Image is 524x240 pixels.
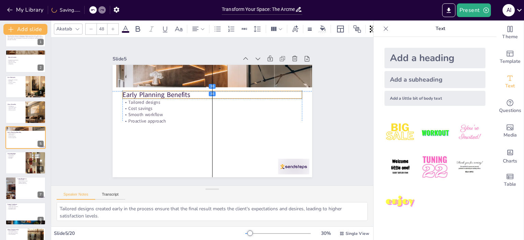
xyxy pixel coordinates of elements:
span: Single View [346,231,369,236]
div: 3 [5,75,46,98]
div: 6 [38,166,44,172]
p: Tailored designs [8,133,44,135]
p: Smooth workflow [122,102,301,127]
img: 2.jpeg [419,117,451,149]
img: 4.jpeg [384,151,416,183]
p: Cost savings [123,96,302,121]
img: 5.jpeg [419,151,451,183]
span: Media [504,131,517,139]
div: Akatab [55,24,73,33]
p: Time Efficiency [17,178,44,180]
div: Add a subheading [384,71,485,88]
p: Compliance [8,83,24,84]
p: Follow-up service [8,109,24,111]
p: Our Materials [8,76,24,79]
div: Add a table [496,168,524,193]
input: Insert title [222,4,295,14]
div: 4 [5,101,46,123]
button: Add slide [3,24,47,35]
p: Dedicated team [8,60,44,62]
div: Column Count [269,24,284,34]
p: Tailored designs [123,90,303,115]
p: Durability [8,81,24,82]
p: Client Benefits [8,104,24,106]
p: Text [391,20,490,37]
p: Cost savings [8,134,44,136]
div: Add ready made slides [496,45,524,70]
div: Layout [335,24,346,34]
div: Slide 5 / 20 [54,230,245,237]
div: Add a little bit of body text [384,91,485,106]
p: About Arcmen [8,56,44,58]
div: 4 [38,115,44,122]
div: Change the overall theme [496,20,524,45]
textarea: Tailored designs created early in the process ensure that the final result meets the client's exp... [57,202,368,221]
div: 5 [38,141,44,147]
div: 3 [38,90,44,96]
div: 30 % [318,230,334,237]
p: Client satisfaction [8,230,26,231]
img: 1.jpeg [384,117,416,149]
p: Proactive approach [121,109,301,133]
p: Customized pricing [8,107,24,108]
div: 1 [38,39,44,45]
div: 5 [5,126,46,149]
div: Saving...... [52,7,80,13]
button: Speaker Notes [57,192,95,200]
div: 7 [38,192,44,198]
p: Early Planning Benefits [8,131,44,133]
p: Client Testimonials [8,229,26,231]
button: Present [457,3,491,17]
div: 2 [5,50,46,72]
p: Streamlined processes [17,181,44,182]
div: Add charts and graphs [496,143,524,168]
div: 1 [5,25,46,47]
span: Text [505,82,515,90]
div: Background color [318,25,328,32]
p: Expert Guidance [8,203,44,205]
p: Visualizations [8,155,24,156]
div: A I [503,4,515,16]
div: 6 [5,152,46,174]
p: Lifetime warranty [8,108,24,110]
p: Premium finishes [8,82,24,83]
span: Position [353,25,361,33]
p: Client alignment [8,154,24,155]
div: 7 [5,177,46,199]
p: Satisfaction [8,156,24,158]
p: Transparency [8,105,24,107]
p: Adaptability [8,63,44,64]
div: Add a heading [384,48,485,68]
img: 6.jpeg [454,151,485,183]
div: Border settings [306,24,314,34]
img: 7.jpeg [384,186,416,218]
button: Export to PowerPoint [442,3,455,17]
p: Commitment to quality [8,232,26,234]
p: Personalized approach [8,231,26,233]
p: This presentation explores the advantages of booking your home interior with Arcmen Interior Desi... [8,35,44,39]
p: Empowered clients [8,207,44,209]
img: 3.jpeg [454,117,485,149]
p: Award-winning expertise [8,59,44,60]
span: Theme [502,33,518,41]
p: Professional team [8,205,44,206]
p: Meticulous planning [17,183,44,184]
span: Table [504,181,516,188]
p: High-quality materials [8,79,24,81]
p: Proactive approach [8,137,44,138]
p: Timely completion [17,182,44,183]
div: Get real-time input from your audience [496,94,524,119]
div: Add text boxes [496,70,524,94]
p: Customization [8,153,24,155]
button: Transcript [95,192,126,200]
button: My Library [5,4,46,15]
div: 8 [5,202,46,225]
p: Enjoyable process [8,209,44,210]
button: A I [503,3,515,17]
p: Positive feedback [8,234,26,235]
p: Smooth workflow [8,136,44,137]
div: Slide 5 [118,45,244,65]
p: Faster delivery [17,179,44,181]
p: Experience centers [8,62,44,63]
p: Early Planning Benefits [124,81,304,109]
